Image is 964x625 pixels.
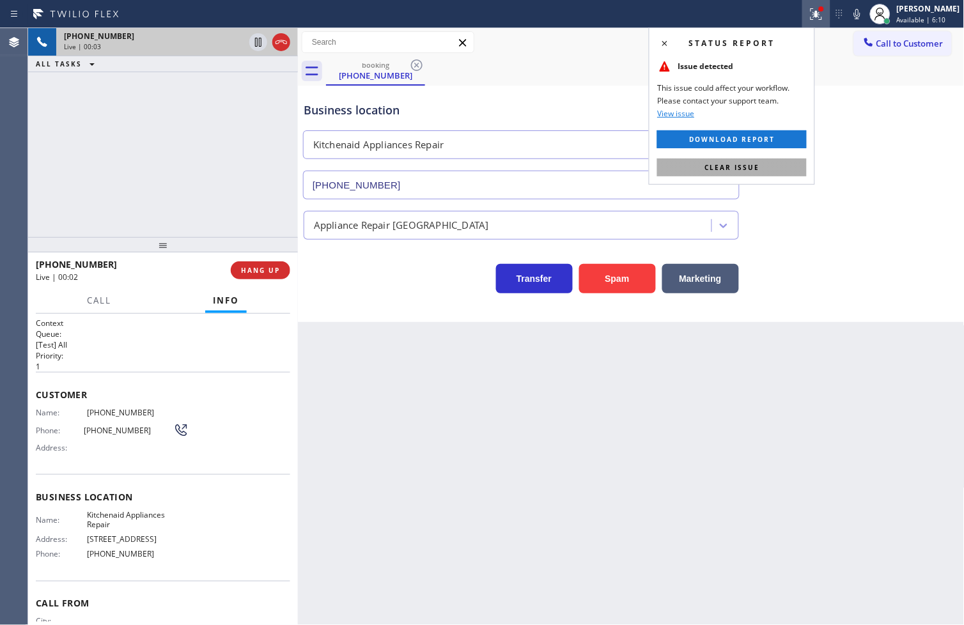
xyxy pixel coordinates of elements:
button: Transfer [496,264,573,293]
h2: Priority: [36,350,290,361]
span: Call From [36,598,290,610]
span: Info [213,295,239,306]
span: Address: [36,443,87,452]
span: [PHONE_NUMBER] [64,31,134,42]
input: Phone Number [303,171,740,199]
span: [PHONE_NUMBER] [87,408,183,417]
div: Kitchenaid Appliances Repair [313,138,444,153]
span: ALL TASKS [36,59,82,68]
button: Hold Customer [249,33,267,51]
span: Kitchenaid Appliances Repair [87,510,183,530]
button: Info [205,288,247,313]
h2: Queue: [36,328,290,339]
div: [PERSON_NAME] [897,3,960,14]
h1: Context [36,318,290,328]
span: [PHONE_NUMBER] [84,426,173,435]
button: Call to Customer [854,31,952,56]
button: Mute [848,5,866,23]
span: Live | 00:02 [36,272,78,282]
span: Customer [36,389,290,401]
span: Call to Customer [876,38,944,49]
span: Name: [36,408,87,417]
div: Business location [304,102,739,119]
span: Phone: [36,550,87,559]
div: (317) 611-9705 [327,57,424,84]
button: Spam [579,264,656,293]
span: [STREET_ADDRESS] [87,535,183,544]
span: Available | 6:10 [897,15,946,24]
p: [Test] All [36,339,290,350]
p: 1 [36,361,290,372]
button: Marketing [662,264,739,293]
button: Hang up [272,33,290,51]
span: Live | 00:03 [64,42,101,51]
span: HANG UP [241,266,280,275]
div: booking [327,60,424,70]
span: Call [87,295,111,306]
button: HANG UP [231,261,290,279]
span: Name: [36,515,87,525]
button: Call [79,288,119,313]
input: Search [302,32,474,52]
button: ALL TASKS [28,56,107,72]
span: Address: [36,535,87,544]
span: [PHONE_NUMBER] [87,550,183,559]
span: Phone: [36,426,84,435]
div: [PHONE_NUMBER] [327,70,424,81]
span: [PHONE_NUMBER] [36,258,117,270]
span: Business location [36,491,290,503]
div: Appliance Repair [GEOGRAPHIC_DATA] [314,218,489,233]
